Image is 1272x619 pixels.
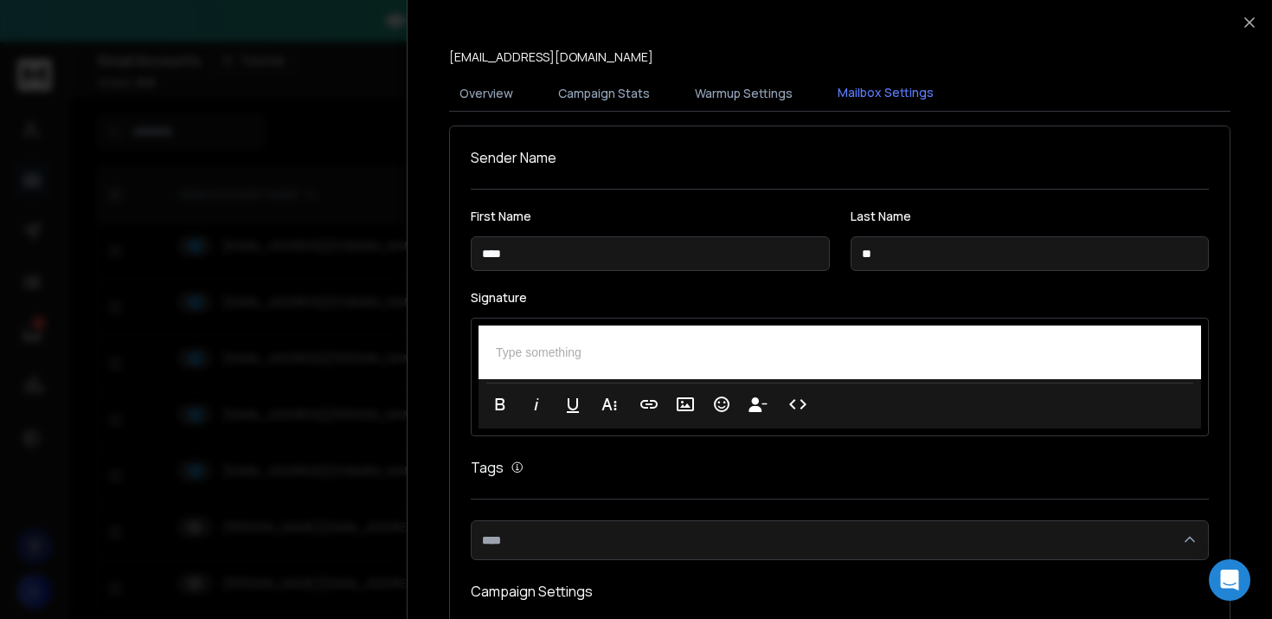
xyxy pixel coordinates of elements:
button: Warmup Settings [684,74,803,113]
button: Bold (⌘B) [484,387,517,422]
label: Last Name [851,210,1210,222]
p: [EMAIL_ADDRESS][DOMAIN_NAME] [449,48,653,66]
button: Insert Unsubscribe Link [742,387,774,422]
button: Italic (⌘I) [520,387,553,422]
label: First Name [471,210,830,222]
button: Campaign Stats [548,74,660,113]
h1: Tags [471,457,504,478]
h1: Sender Name [471,147,1209,168]
button: Underline (⌘U) [556,387,589,422]
button: Code View [781,387,814,422]
button: Insert Image (⌘P) [669,387,702,422]
button: Overview [449,74,524,113]
h1: Campaign Settings [471,581,1209,602]
button: Insert Link (⌘K) [633,387,665,422]
button: Emoticons [705,387,738,422]
label: Signature [471,292,1209,304]
button: More Text [593,387,626,422]
div: Open Intercom Messenger [1209,559,1250,601]
button: Mailbox Settings [827,74,944,113]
